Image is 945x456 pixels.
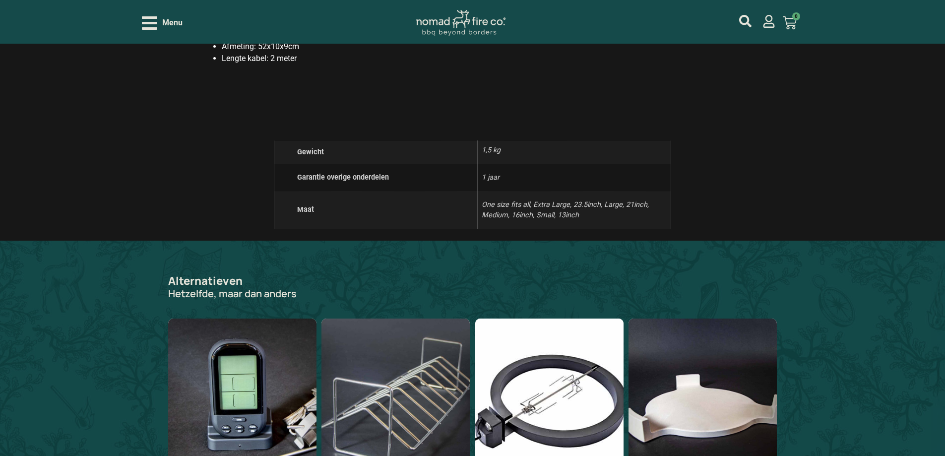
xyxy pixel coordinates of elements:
[739,15,752,27] a: mijn account
[771,10,809,36] a: 0
[274,191,478,229] th: Maat
[762,15,775,28] a: mijn account
[274,140,671,229] table: Productgegevens
[168,275,243,286] h3: Alternatieven
[274,141,478,164] th: Gewicht
[162,17,183,29] span: Menu
[482,195,666,225] p: One size fits all, Extra Large, 23.5inch, Large, 21inch, Medium, 16inch, Small, 13inch
[416,10,505,36] img: Nomad Logo
[222,53,740,65] li: Lengte kabel: 2 meter
[222,41,740,53] li: Afmeting: 52x10x9cm
[792,12,800,20] span: 0
[168,289,297,299] p: Hetzelfde, maar dan anders
[482,168,666,187] p: 1 jaar
[274,164,478,192] th: Garantie overige onderdelen
[142,14,183,32] div: Open/Close Menu
[478,141,671,164] td: 1,5 kg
